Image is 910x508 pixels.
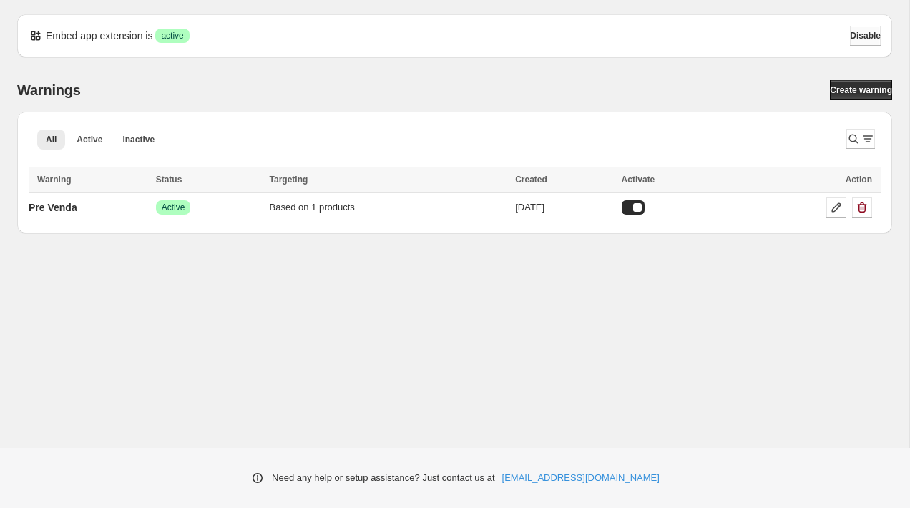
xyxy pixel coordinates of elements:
[162,202,185,213] span: Active
[502,471,660,485] a: [EMAIL_ADDRESS][DOMAIN_NAME]
[156,175,182,185] span: Status
[161,30,183,41] span: active
[515,200,612,215] div: [DATE]
[622,175,655,185] span: Activate
[122,134,155,145] span: Inactive
[850,26,881,46] button: Disable
[270,175,308,185] span: Targeting
[29,196,77,219] a: Pre Venda
[850,30,881,41] span: Disable
[270,200,507,215] div: Based on 1 products
[46,134,57,145] span: All
[846,175,872,185] span: Action
[830,80,892,100] a: Create warning
[29,200,77,215] p: Pre Venda
[17,82,81,99] h2: Warnings
[77,134,102,145] span: Active
[46,29,152,43] p: Embed app extension is
[846,129,875,149] button: Search and filter results
[515,175,547,185] span: Created
[37,175,72,185] span: Warning
[830,84,892,96] span: Create warning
